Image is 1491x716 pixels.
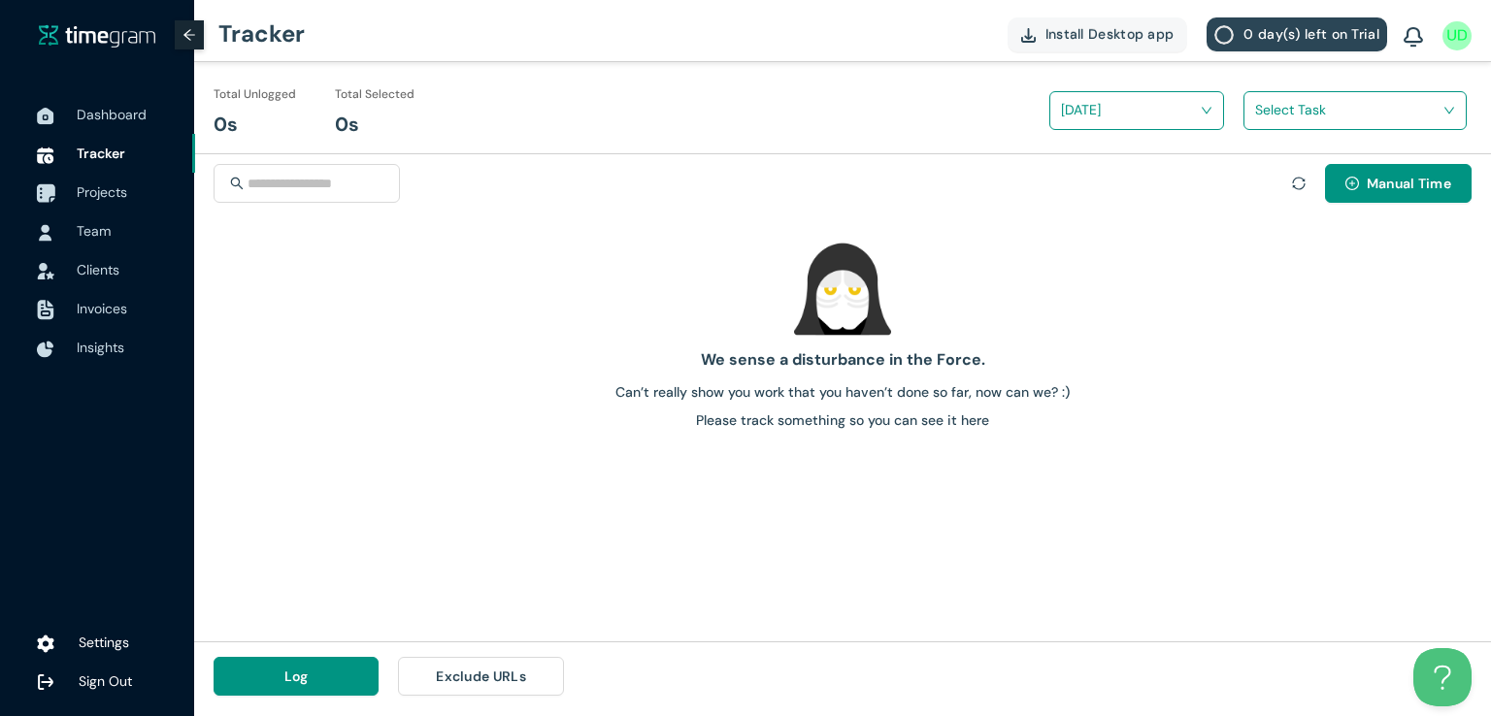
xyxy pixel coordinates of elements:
button: plus-circleManual Time [1325,164,1472,203]
h1: Total Selected [335,85,414,104]
img: logOut.ca60ddd252d7bab9102ea2608abe0238.svg [37,673,54,691]
img: timegram [39,24,155,48]
span: Settings [79,634,129,651]
button: Exclude URLs [398,657,563,696]
h1: Can’t really show you work that you haven’t done so far, now can we? :) [202,381,1483,403]
img: BellIcon [1404,27,1423,49]
iframe: Toggle Customer Support [1413,648,1472,706]
span: search [230,177,244,190]
h1: Total Unlogged [214,85,296,104]
span: Exclude URLs [436,666,526,687]
span: Log [284,666,309,687]
button: Install Desktop app [1008,17,1188,51]
button: Log [214,657,379,696]
span: Install Desktop app [1045,23,1175,45]
span: Team [77,222,111,240]
img: InsightsIcon [37,341,54,358]
h1: Please track something so you can see it here [202,409,1483,431]
span: Dashboard [77,106,147,123]
a: timegram [39,23,155,48]
h1: We sense a disturbance in the Force. [202,347,1483,372]
span: 0 day(s) left on Trial [1243,23,1379,45]
span: Insights [77,339,124,356]
img: InvoiceIcon [37,300,54,320]
img: settings.78e04af822cf15d41b38c81147b09f22.svg [37,635,54,654]
img: empty [794,241,891,338]
span: Invoices [77,300,127,317]
h1: 0s [214,110,238,140]
span: arrow-left [182,28,196,42]
span: Manual Time [1367,173,1451,194]
h1: 0s [335,110,359,140]
img: InvoiceIcon [37,263,54,279]
span: sync [1292,177,1306,190]
img: DashboardIcon [37,108,54,125]
img: UserIcon [1442,21,1472,50]
img: UserIcon [37,224,54,242]
span: plus-circle [1345,177,1359,192]
span: Clients [77,261,119,278]
img: DownloadApp [1021,28,1036,43]
h1: Tracker [218,5,305,63]
img: ProjectIcon [36,184,55,204]
button: 0 day(s) left on Trial [1207,17,1387,51]
span: Sign Out [79,672,132,690]
span: Projects [77,183,127,201]
span: Tracker [77,145,125,162]
img: TimeTrackerIcon [37,146,54,164]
